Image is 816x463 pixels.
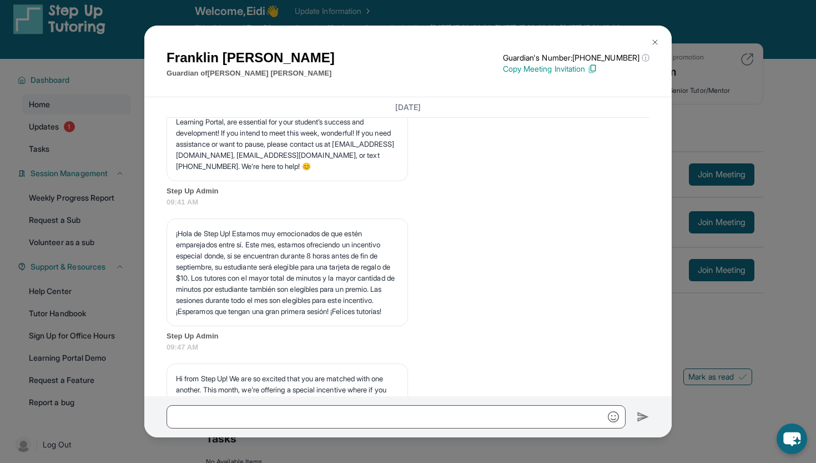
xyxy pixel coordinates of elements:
[503,52,649,63] p: Guardian's Number: [PHONE_NUMBER]
[167,197,649,208] span: 09:41 AM
[167,186,649,197] span: Step Up Admin
[176,373,399,451] p: Hi from Step Up! We are so excited that you are matched with one another. This month, we’re offer...
[777,424,807,454] button: chat-button
[176,228,399,317] p: ¡Hola de Step Up! Estamos muy emocionados de que estén emparejados entre sí. Este mes, estamos of...
[167,102,649,113] h3: [DATE]
[167,48,335,68] h1: Franklin [PERSON_NAME]
[608,411,619,422] img: Emoji
[167,68,335,79] p: Guardian of [PERSON_NAME] [PERSON_NAME]
[642,52,649,63] span: ⓘ
[587,64,597,74] img: Copy Icon
[637,410,649,424] img: Send icon
[176,72,399,172] p: Step Up Team Message: Hello [PERSON_NAME] and [PERSON_NAME]! 🌟 We appreciate your efforts to reac...
[167,331,649,342] span: Step Up Admin
[503,63,649,74] p: Copy Meeting Invitation
[651,38,659,47] img: Close Icon
[167,342,649,353] span: 09:47 AM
